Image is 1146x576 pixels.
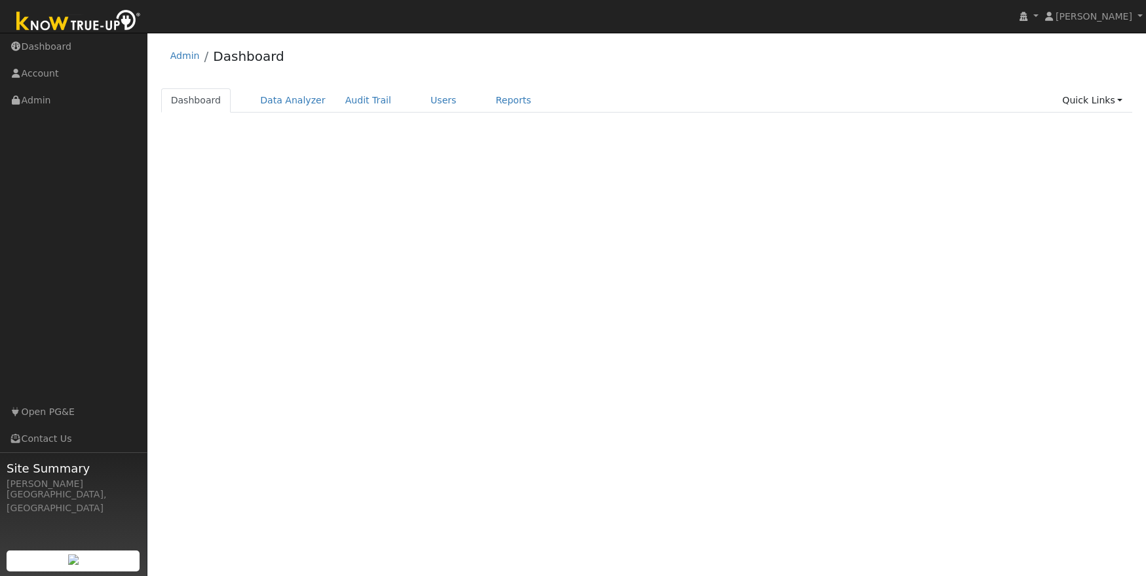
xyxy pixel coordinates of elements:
[10,7,147,37] img: Know True-Up
[486,88,541,113] a: Reports
[7,488,140,515] div: [GEOGRAPHIC_DATA], [GEOGRAPHIC_DATA]
[7,477,140,491] div: [PERSON_NAME]
[1056,11,1132,22] span: [PERSON_NAME]
[161,88,231,113] a: Dashboard
[170,50,200,61] a: Admin
[213,48,284,64] a: Dashboard
[7,459,140,477] span: Site Summary
[1052,88,1132,113] a: Quick Links
[68,554,79,565] img: retrieve
[335,88,401,113] a: Audit Trail
[250,88,335,113] a: Data Analyzer
[421,88,467,113] a: Users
